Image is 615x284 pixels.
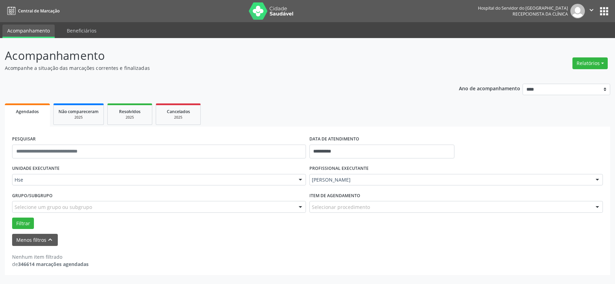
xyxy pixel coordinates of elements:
[478,5,568,11] div: Hospital do Servidor do [GEOGRAPHIC_DATA]
[18,8,60,14] span: Central de Marcação
[112,115,147,120] div: 2025
[62,25,101,37] a: Beneficiários
[15,203,92,211] span: Selecione um grupo ou subgrupo
[58,115,99,120] div: 2025
[12,190,53,201] label: Grupo/Subgrupo
[161,115,196,120] div: 2025
[585,4,598,18] button: 
[598,5,610,17] button: apps
[5,47,428,64] p: Acompanhamento
[18,261,89,267] strong: 346614 marcações agendadas
[2,25,55,38] a: Acompanhamento
[15,176,292,183] span: Hse
[312,176,589,183] span: [PERSON_NAME]
[588,6,595,14] i: 
[570,4,585,18] img: img
[572,57,608,69] button: Relatórios
[119,109,141,114] span: Resolvidos
[312,203,370,211] span: Selecionar procedimento
[5,5,60,17] a: Central de Marcação
[309,134,359,145] label: DATA DE ATENDIMENTO
[12,260,89,268] div: de
[46,236,54,244] i: keyboard_arrow_up
[12,234,58,246] button: Menos filtroskeyboard_arrow_up
[16,109,39,114] span: Agendados
[12,163,60,174] label: UNIDADE EXECUTANTE
[12,134,36,145] label: PESQUISAR
[309,163,369,174] label: PROFISSIONAL EXECUTANTE
[513,11,568,17] span: Recepcionista da clínica
[12,253,89,260] div: Nenhum item filtrado
[5,64,428,72] p: Acompanhe a situação das marcações correntes e finalizadas
[12,218,34,229] button: Filtrar
[58,109,99,114] span: Não compareceram
[309,190,360,201] label: Item de agendamento
[459,84,520,92] p: Ano de acompanhamento
[167,109,190,114] span: Cancelados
